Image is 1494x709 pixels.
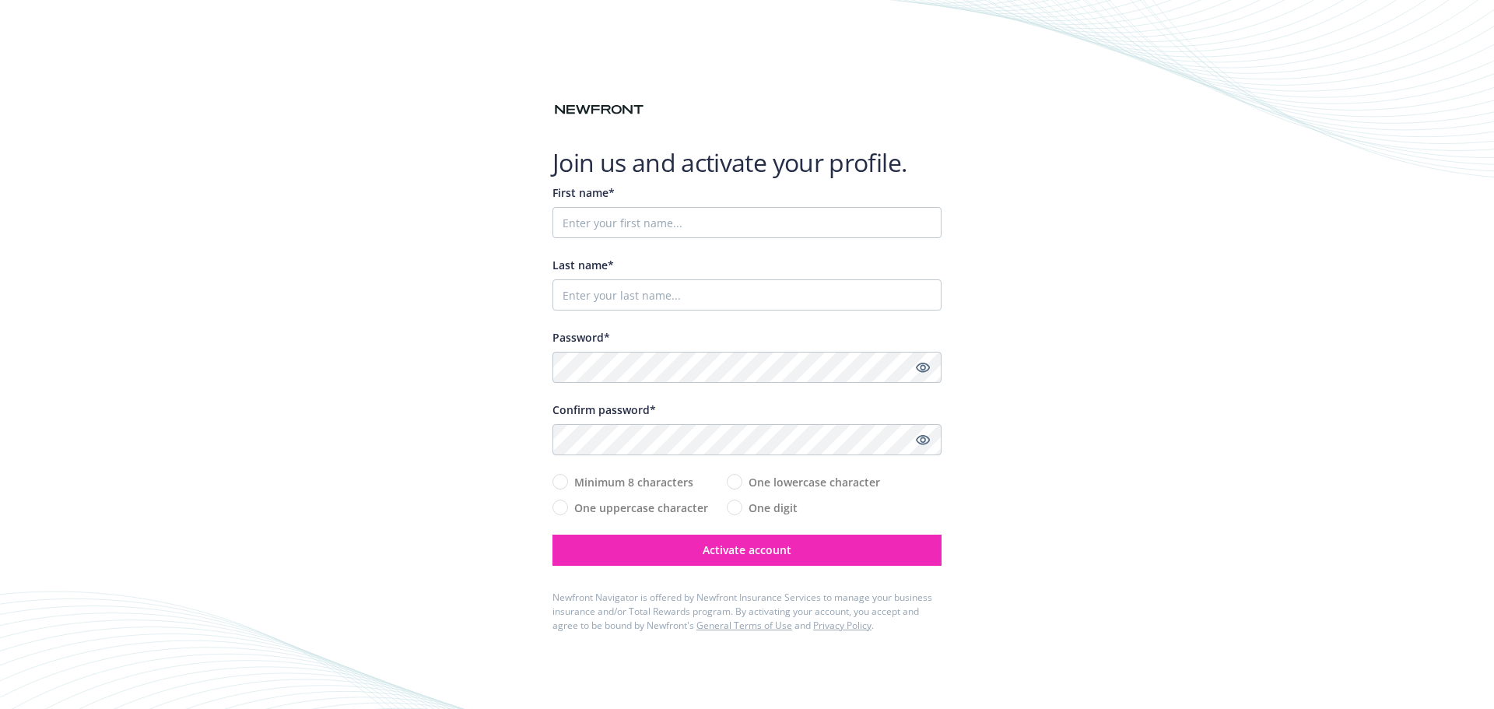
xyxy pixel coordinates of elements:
[574,474,693,490] span: Minimum 8 characters
[749,500,798,516] span: One digit
[914,430,932,449] a: Show password
[552,424,942,455] input: Confirm your unique password...
[552,101,646,118] img: Newfront logo
[813,619,871,632] a: Privacy Policy
[914,358,932,377] a: Show password
[552,147,942,178] h1: Join us and activate your profile.
[552,207,942,238] input: Enter your first name...
[552,352,942,383] input: Enter a unique password...
[552,185,615,200] span: First name*
[552,279,942,311] input: Enter your last name...
[552,330,610,345] span: Password*
[696,619,792,632] a: General Terms of Use
[574,500,708,516] span: One uppercase character
[552,402,656,417] span: Confirm password*
[552,591,942,633] div: Newfront Navigator is offered by Newfront Insurance Services to manage your business insurance an...
[749,474,880,490] span: One lowercase character
[703,542,791,557] span: Activate account
[552,258,614,272] span: Last name*
[552,535,942,566] button: Activate account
